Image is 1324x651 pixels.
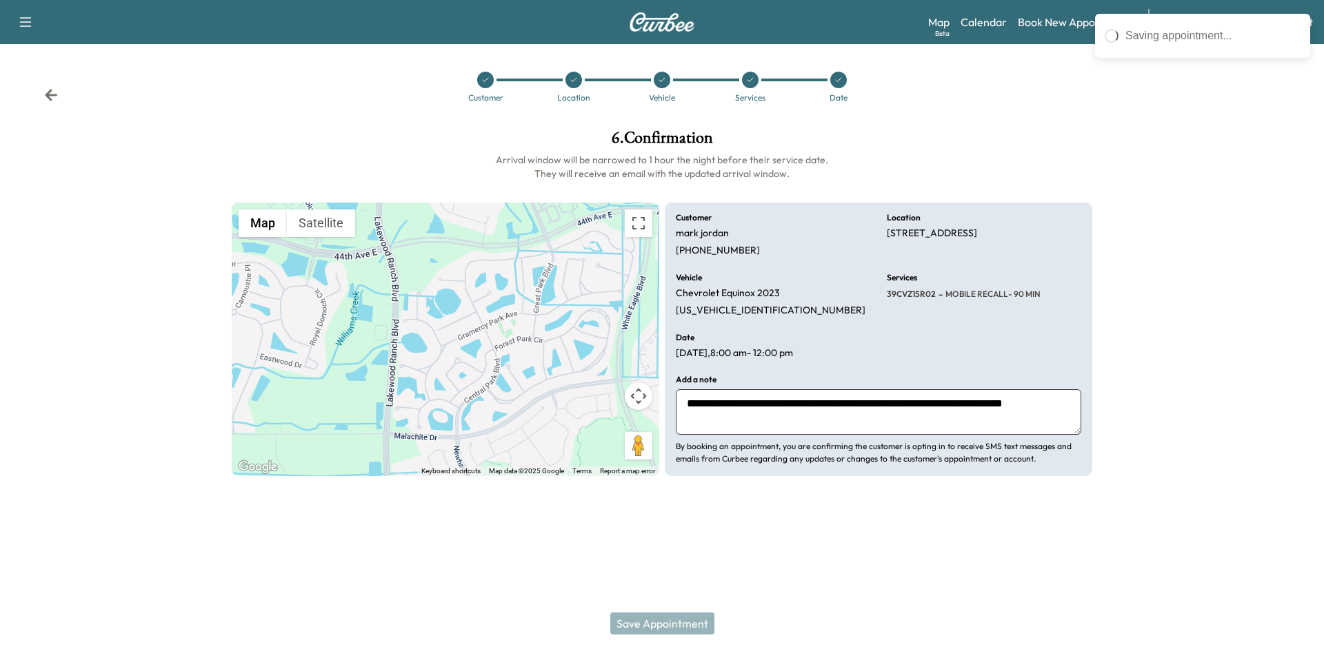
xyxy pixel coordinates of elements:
[235,458,281,476] a: Open this area in Google Maps (opens a new window)
[935,28,950,39] div: Beta
[676,304,865,317] p: [US_VEHICLE_IDENTIFICATION_NUMBER]
[625,209,652,237] button: Toggle fullscreen view
[887,289,936,300] span: 39CVZ15R02
[676,273,702,282] h6: Vehicle
[421,466,481,476] button: Keyboard shortcuts
[676,440,1081,465] p: By booking an appointment, you are confirming the customer is opting in to receive SMS text messa...
[943,289,1041,300] span: MOBILE RECALL- 90 MIN
[887,214,921,222] h6: Location
[676,375,716,384] h6: Add a note
[887,227,977,240] p: [STREET_ADDRESS]
[676,287,780,300] p: Chevrolet Equinox 2023
[489,467,564,475] span: Map data ©2025 Google
[625,432,652,459] button: Drag Pegman onto the map to open Street View
[557,94,590,102] div: Location
[600,467,655,475] a: Report a map error
[468,94,503,102] div: Customer
[44,88,58,102] div: Back
[676,227,729,240] p: mark jordan
[629,12,695,32] img: Curbee Logo
[735,94,765,102] div: Services
[928,14,950,30] a: MapBeta
[961,14,1007,30] a: Calendar
[1018,14,1134,30] a: Book New Appointment
[625,382,652,410] button: Map camera controls
[887,273,917,282] h6: Services
[235,458,281,476] img: Google
[287,209,355,237] button: Show satellite imagery
[676,347,793,360] p: [DATE] , 8:00 am - 12:00 pm
[239,209,287,237] button: Show street map
[232,130,1092,153] h1: 6 . Confirmation
[1125,28,1301,44] div: Saving appointment...
[676,245,760,257] p: [PHONE_NUMBER]
[649,94,675,102] div: Vehicle
[676,214,712,222] h6: Customer
[676,333,694,342] h6: Date
[936,287,943,301] span: -
[572,467,592,475] a: Terms (opens in new tab)
[232,153,1092,180] h6: Arrival window will be narrowed to 1 hour the night before their service date. They will receive ...
[830,94,847,102] div: Date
